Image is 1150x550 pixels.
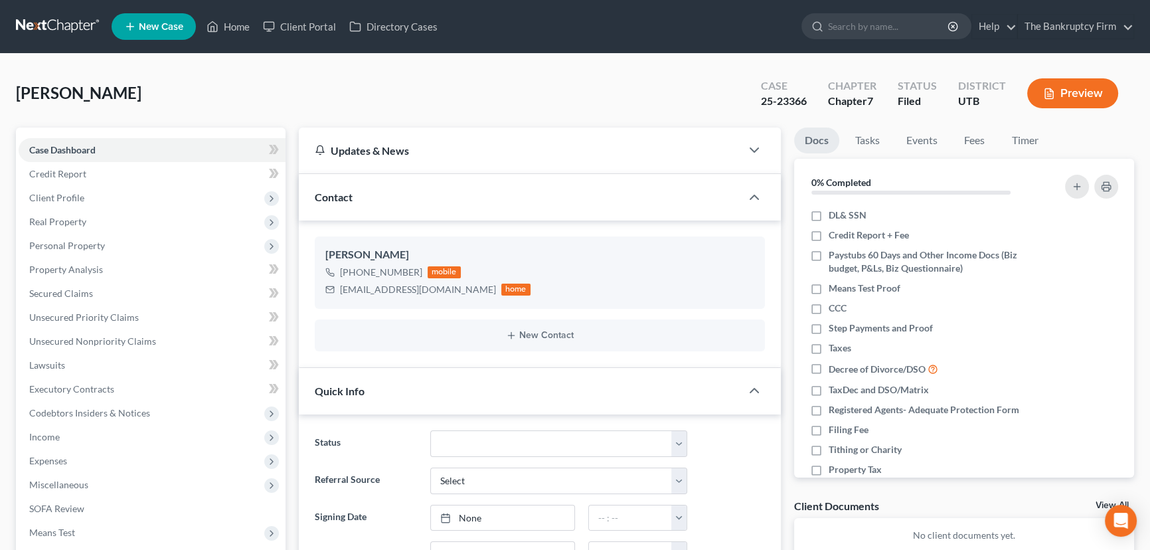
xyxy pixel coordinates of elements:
span: Miscellaneous [29,479,88,490]
a: Client Portal [256,15,343,39]
a: Unsecured Priority Claims [19,306,286,329]
span: Lawsuits [29,359,65,371]
a: The Bankruptcy Firm [1018,15,1133,39]
span: Unsecured Nonpriority Claims [29,335,156,347]
input: -- : -- [589,505,673,531]
div: Case [761,78,807,94]
span: Client Profile [29,192,84,203]
input: Search by name... [828,14,949,39]
a: Home [200,15,256,39]
span: DL& SSN [829,209,866,222]
a: Unsecured Nonpriority Claims [19,329,286,353]
p: No client documents yet. [805,529,1124,542]
label: Signing Date [308,505,424,531]
span: Real Property [29,216,86,227]
a: Fees [953,128,996,153]
a: None [431,505,574,531]
span: Paystubs 60 Days and Other Income Docs (Biz budget, P&Ls, Biz Questionnaire) [829,248,1038,275]
span: CCC [829,302,847,315]
div: [PERSON_NAME] [325,247,754,263]
div: Client Documents [794,499,879,513]
span: Contact [315,191,353,203]
strong: 0% Completed [811,177,871,188]
button: New Contact [325,330,754,341]
span: Quick Info [315,385,365,397]
span: Decree of Divorce/DSO [829,363,926,376]
span: Means Test Proof [829,282,900,295]
a: Docs [794,128,839,153]
span: Personal Property [29,240,105,251]
span: SOFA Review [29,503,84,514]
button: Preview [1027,78,1118,108]
div: Status [898,78,937,94]
span: TaxDec and DSO/Matrix [829,383,929,397]
span: Credit Report + Fee [829,229,909,242]
span: 7 [867,94,873,107]
span: Means Test [29,527,75,538]
span: Property Tax [829,463,882,476]
span: Tithing or Charity [829,443,902,456]
label: Status [308,430,424,457]
span: Property Analysis [29,264,103,275]
a: Tasks [845,128,890,153]
div: Chapter [828,78,876,94]
div: 25-23366 [761,94,807,109]
div: District [958,78,1006,94]
div: Updates & News [315,143,725,157]
span: Codebtors Insiders & Notices [29,407,150,418]
span: Secured Claims [29,288,93,299]
label: Referral Source [308,468,424,494]
div: home [501,284,531,296]
div: Open Intercom Messenger [1105,505,1137,537]
div: Chapter [828,94,876,109]
div: [EMAIL_ADDRESS][DOMAIN_NAME] [340,283,496,296]
span: Expenses [29,455,67,466]
a: Executory Contracts [19,377,286,401]
span: Unsecured Priority Claims [29,312,139,323]
div: UTB [958,94,1006,109]
span: Credit Report [29,168,86,179]
a: SOFA Review [19,497,286,521]
a: Credit Report [19,162,286,186]
span: Income [29,431,60,442]
div: mobile [428,266,461,278]
div: Filed [898,94,937,109]
span: Step Payments and Proof [829,321,933,335]
a: Events [896,128,948,153]
span: [PERSON_NAME] [16,83,141,102]
a: Directory Cases [343,15,444,39]
a: Help [972,15,1017,39]
a: Secured Claims [19,282,286,306]
span: Executory Contracts [29,383,114,395]
a: Lawsuits [19,353,286,377]
span: New Case [139,22,183,32]
a: Case Dashboard [19,138,286,162]
a: Timer [1001,128,1049,153]
span: Filing Fee [829,423,868,436]
span: [PHONE_NUMBER] [340,266,422,278]
span: Registered Agents- Adequate Protection Form [829,403,1019,416]
a: View All [1096,501,1129,510]
span: Taxes [829,341,851,355]
a: Property Analysis [19,258,286,282]
span: Case Dashboard [29,144,96,155]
